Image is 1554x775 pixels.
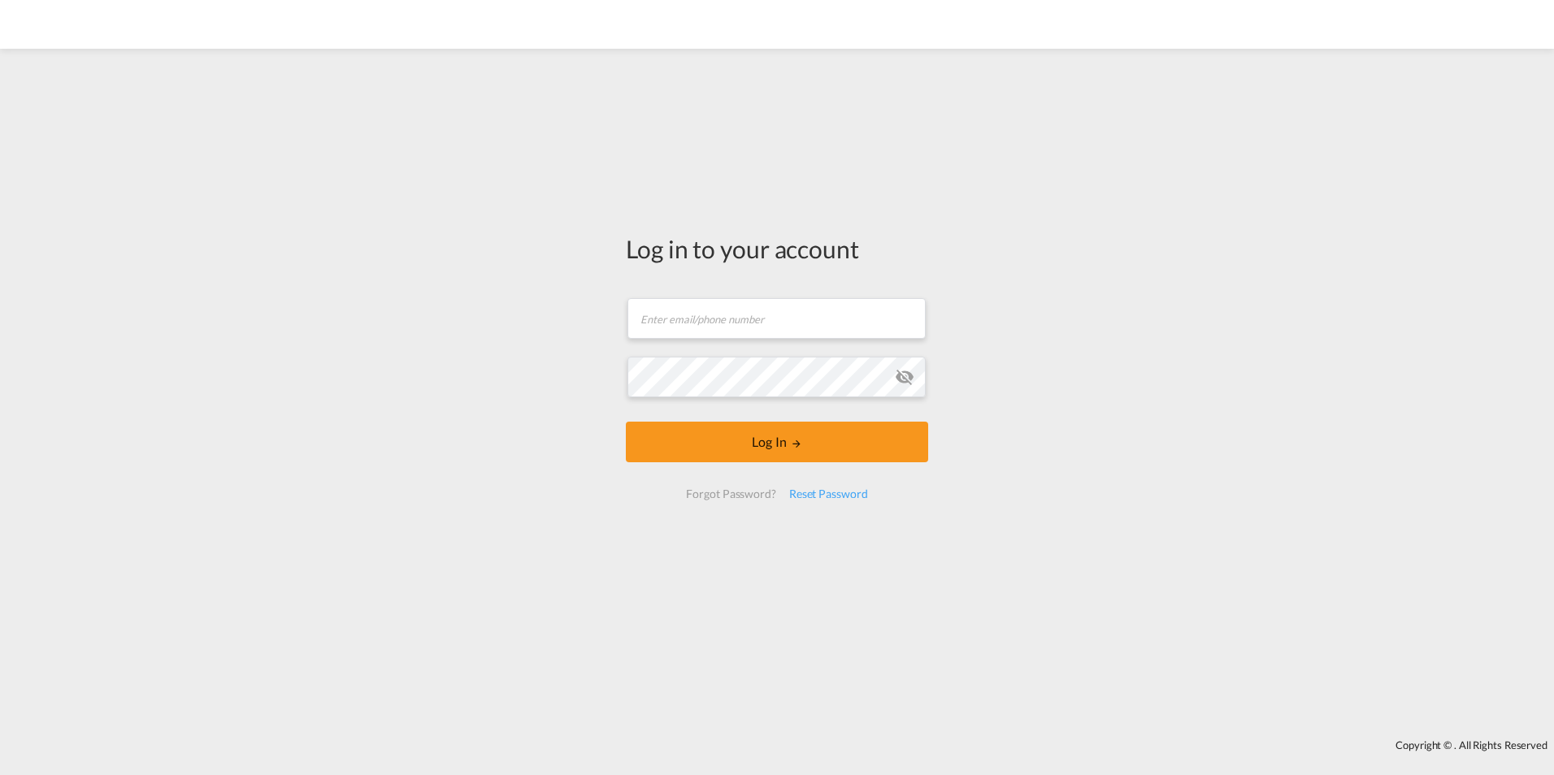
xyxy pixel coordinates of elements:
button: LOGIN [626,422,928,462]
md-icon: icon-eye-off [895,367,914,387]
div: Reset Password [783,479,875,509]
input: Enter email/phone number [627,298,926,339]
div: Forgot Password? [679,479,782,509]
div: Log in to your account [626,232,928,266]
